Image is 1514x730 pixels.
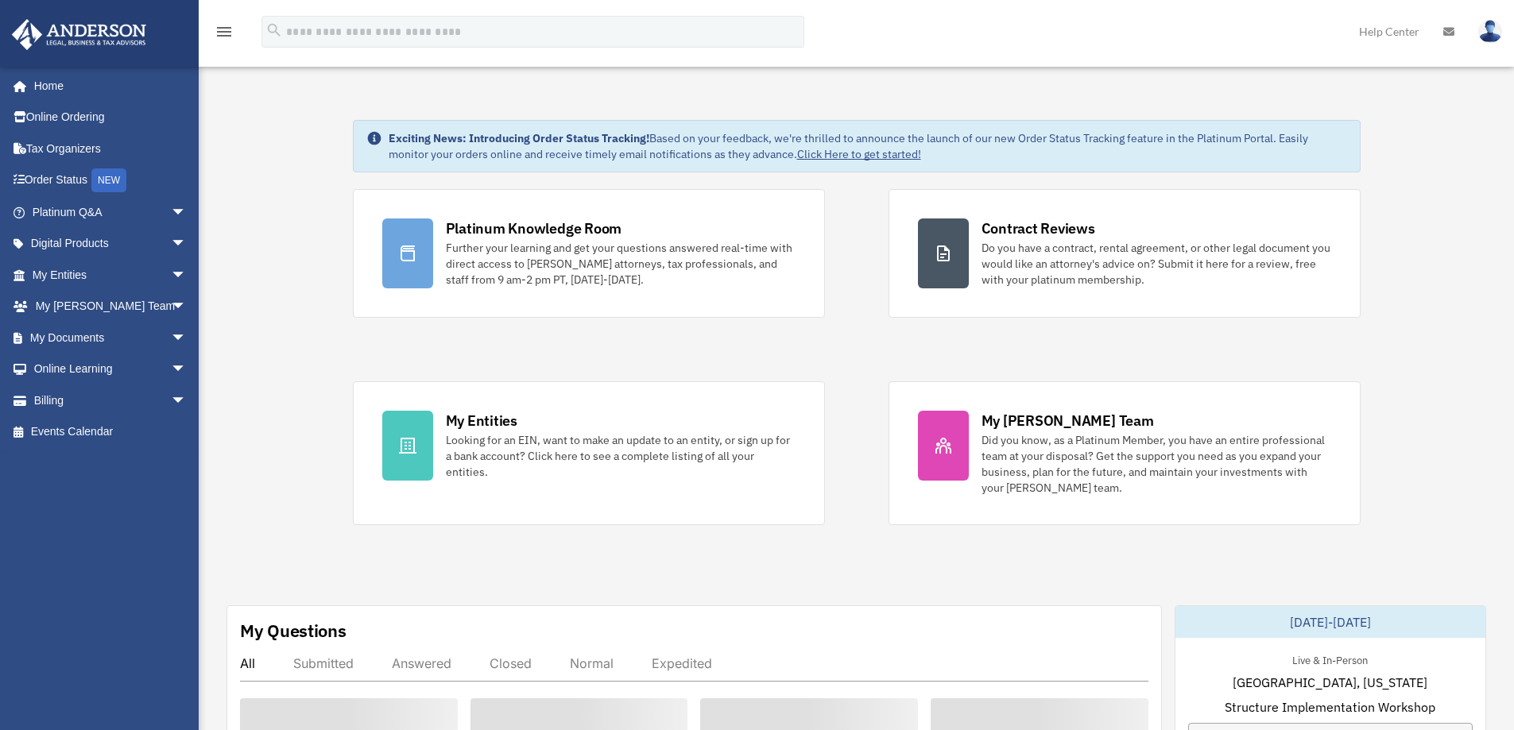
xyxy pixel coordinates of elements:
a: My Entitiesarrow_drop_down [11,259,211,291]
div: Submitted [293,655,354,671]
div: Answered [392,655,451,671]
div: Looking for an EIN, want to make an update to an entity, or sign up for a bank account? Click her... [446,432,796,480]
a: Contract Reviews Do you have a contract, rental agreement, or other legal document you would like... [889,189,1361,318]
div: Live & In-Person [1280,651,1380,667]
div: My [PERSON_NAME] Team [982,411,1154,431]
a: My Entities Looking for an EIN, want to make an update to an entity, or sign up for a bank accoun... [353,381,825,525]
a: My [PERSON_NAME] Team Did you know, as a Platinum Member, you have an entire professional team at... [889,381,1361,525]
div: My Questions [240,619,347,643]
span: arrow_drop_down [171,291,203,323]
div: Expedited [652,655,712,671]
div: My Entities [446,411,517,431]
a: Tax Organizers [11,133,211,164]
div: Contract Reviews [982,218,1095,238]
a: My Documentsarrow_drop_down [11,322,211,353]
a: Digital Productsarrow_drop_down [11,228,211,260]
a: Platinum Q&Aarrow_drop_down [11,196,211,228]
span: arrow_drop_down [171,259,203,292]
i: search [265,21,283,39]
div: All [240,655,255,671]
i: menu [215,22,234,41]
div: Did you know, as a Platinum Member, you have an entire professional team at your disposal? Get th... [982,432,1331,496]
div: [DATE]-[DATE] [1175,606,1485,638]
span: arrow_drop_down [171,322,203,354]
div: Do you have a contract, rental agreement, or other legal document you would like an attorney's ad... [982,240,1331,288]
a: Online Learningarrow_drop_down [11,353,211,385]
a: Platinum Knowledge Room Further your learning and get your questions answered real-time with dire... [353,189,825,318]
div: Platinum Knowledge Room [446,218,622,238]
div: NEW [91,168,126,192]
a: Billingarrow_drop_down [11,384,211,416]
span: [GEOGRAPHIC_DATA], [US_STATE] [1233,673,1427,692]
span: Structure Implementation Workshop [1225,697,1435,716]
div: Normal [570,655,614,671]
img: User Pic [1478,20,1502,43]
a: Events Calendar [11,416,211,448]
a: Online Ordering [11,102,211,133]
div: Based on your feedback, we're thrilled to announce the launch of our new Order Status Tracking fe... [389,130,1347,162]
a: Order StatusNEW [11,164,211,197]
strong: Exciting News: Introducing Order Status Tracking! [389,131,649,145]
img: Anderson Advisors Platinum Portal [7,19,151,50]
a: menu [215,28,234,41]
div: Further your learning and get your questions answered real-time with direct access to [PERSON_NAM... [446,240,796,288]
span: arrow_drop_down [171,196,203,229]
span: arrow_drop_down [171,228,203,261]
a: Home [11,70,203,102]
a: My [PERSON_NAME] Teamarrow_drop_down [11,291,211,323]
a: Click Here to get started! [797,147,921,161]
span: arrow_drop_down [171,353,203,386]
span: arrow_drop_down [171,384,203,417]
div: Closed [490,655,532,671]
